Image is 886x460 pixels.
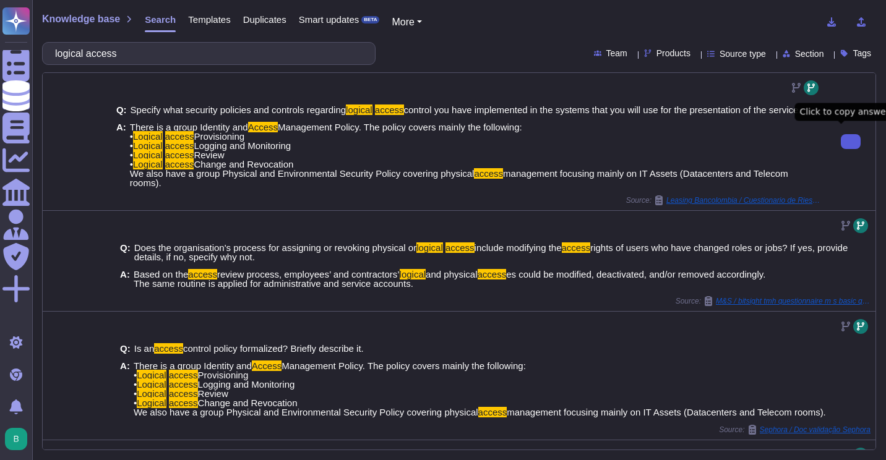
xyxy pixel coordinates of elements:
mark: logical [416,242,443,253]
mark: access [154,343,183,354]
mark: Logical [133,140,163,151]
span: M&S / bitsight tmh questionnaire m s basic questionnaire v [DATE] 06 30 [716,297,871,305]
span: Section [795,49,824,58]
b: A: [120,361,130,417]
mark: Access [248,122,278,132]
mark: access [445,242,475,253]
span: management focusing mainly on IT Assets (Datacenters and Telecom rooms). [130,168,788,188]
mark: access [165,131,194,142]
mark: access [169,388,198,399]
span: Review • [134,388,228,408]
span: and physical [426,269,477,279]
input: Search a question or template... [49,43,363,64]
mark: access [165,140,194,151]
mark: access [478,269,507,279]
mark: Logical [137,370,166,380]
div: BETA [361,16,379,23]
span: Source: [676,296,871,306]
b: Q: [116,105,127,114]
span: There is a group Identity and [134,360,252,371]
mark: Access [252,360,282,371]
span: Is an [134,343,155,354]
span: rights of users who have changed roles or jobs? If yes, provide details, if no, specify why not. [134,242,848,262]
span: Specify what security policies and controls regarding [131,104,346,115]
mark: access [474,168,503,179]
span: Knowledge base [42,14,120,24]
span: Templates [188,15,230,24]
mark: Logical [137,398,166,408]
mark: Logical [133,159,163,169]
mark: Logical [137,388,166,399]
span: Leasing Bancolombia / Cuestionario de Riesgos (1) [666,197,821,204]
span: Source: [626,195,821,205]
span: Provisioning • [134,370,248,390]
span: Logging and Monitoring • [134,379,295,399]
span: Products [656,49,690,57]
mark: Logical [133,131,163,142]
span: More [392,17,414,27]
span: Based on the [134,269,188,279]
img: user [5,428,27,450]
span: Review • [130,150,225,169]
span: management focusing mainly on IT Assets (Datacenters and Telecom rooms). [507,407,826,417]
span: Source type [720,49,766,58]
span: Provisioning • [130,131,244,151]
span: Logging and Monitoring • [130,140,291,160]
mark: access [165,159,194,169]
mark: access [375,104,404,115]
mark: logical [400,269,426,279]
mark: access [165,150,194,160]
mark: logical [346,104,372,115]
span: Team [606,49,627,57]
span: Change and Revocation We also have a group Physical and Environmental Security Policy covering ph... [130,159,475,179]
mark: access [478,407,507,417]
b: Q: [120,243,131,262]
span: There is a group Identity and [130,122,248,132]
mark: access [562,242,591,253]
span: control you have implemented in the systems that you will use for the presentation of the service. [404,104,801,115]
span: include modifying the [475,242,562,253]
span: control policy formalized? Briefly describe it. [183,343,364,354]
b: A: [120,270,130,288]
mark: Logical [137,379,166,390]
mark: access [188,269,217,279]
mark: access [169,398,198,408]
mark: access [169,379,198,390]
b: A: [116,122,126,187]
span: Sephora / Doc validação Sephora [760,426,871,433]
span: Tags [853,49,871,57]
span: Search [145,15,176,24]
span: Smart updates [299,15,359,24]
button: user [2,425,36,453]
span: Does the organisation's process for assigning or revoking physical or [134,242,416,253]
b: Q: [120,344,131,353]
button: More [392,15,422,30]
span: Change and Revocation We also have a group Physical and Environmental Security Policy covering ph... [134,398,478,417]
span: Source: [719,425,871,435]
span: Management Policy. The policy covers mainly the following: • [130,122,522,142]
span: review process, employees’ and contractors’ [217,269,400,279]
mark: Logical [133,150,163,160]
mark: access [169,370,198,380]
span: Duplicates [243,15,286,24]
span: es could be modified, deactivated, and/or removed accordingly. The same routine is applied for ad... [134,269,765,289]
span: Management Policy. The policy covers mainly the following: • [134,360,526,380]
